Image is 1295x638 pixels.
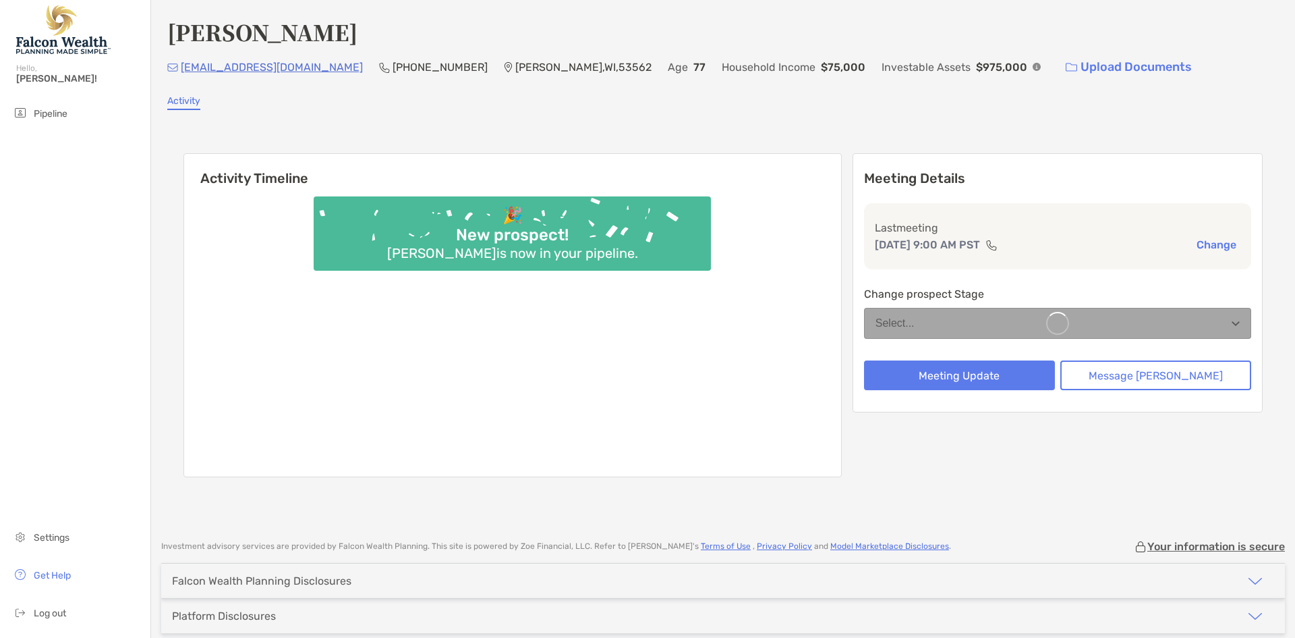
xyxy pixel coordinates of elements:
p: [EMAIL_ADDRESS][DOMAIN_NAME] [181,59,363,76]
p: Age [668,59,688,76]
p: Investable Assets [882,59,971,76]
span: Pipeline [34,108,67,119]
a: Activity [167,95,200,110]
div: Platform Disclosures [172,610,276,622]
img: pipeline icon [12,105,28,121]
button: Message [PERSON_NAME] [1060,361,1251,390]
img: icon arrow [1247,608,1263,624]
p: $975,000 [976,59,1027,76]
div: New prospect! [451,225,574,245]
p: Change prospect Stage [864,286,1251,302]
img: icon arrow [1247,573,1263,589]
a: Upload Documents [1057,53,1201,82]
p: Last meeting [875,219,1240,236]
a: Terms of Use [701,541,751,551]
p: [DATE] 9:00 AM PST [875,236,980,253]
a: Privacy Policy [757,541,812,551]
span: Settings [34,532,69,543]
img: Falcon Wealth Planning Logo [16,5,111,54]
p: 77 [693,59,706,76]
span: Log out [34,608,66,619]
p: [PHONE_NUMBER] [393,59,488,76]
img: settings icon [12,529,28,545]
span: [PERSON_NAME]! [16,73,142,84]
img: communication type [985,240,998,250]
h6: Activity Timeline [184,154,841,186]
div: 🎉 [497,206,528,225]
span: Get Help [34,570,71,581]
p: Investment advisory services are provided by Falcon Wealth Planning . This site is powered by Zoe... [161,541,951,552]
button: Change [1192,238,1240,252]
img: Info Icon [1033,63,1041,71]
p: $75,000 [821,59,865,76]
p: [PERSON_NAME] , WI , 53562 [515,59,652,76]
p: Household Income [722,59,815,76]
a: Model Marketplace Disclosures [830,541,949,551]
div: [PERSON_NAME] is now in your pipeline. [382,245,643,261]
img: button icon [1066,63,1077,72]
img: Email Icon [167,63,178,72]
img: Phone Icon [379,62,390,73]
p: Meeting Details [864,170,1251,187]
h4: [PERSON_NAME] [167,16,357,47]
img: Location Icon [504,62,513,73]
button: Meeting Update [864,361,1055,390]
img: get-help icon [12,566,28,583]
img: logout icon [12,604,28,620]
div: Falcon Wealth Planning Disclosures [172,575,351,587]
p: Your information is secure [1147,540,1285,553]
